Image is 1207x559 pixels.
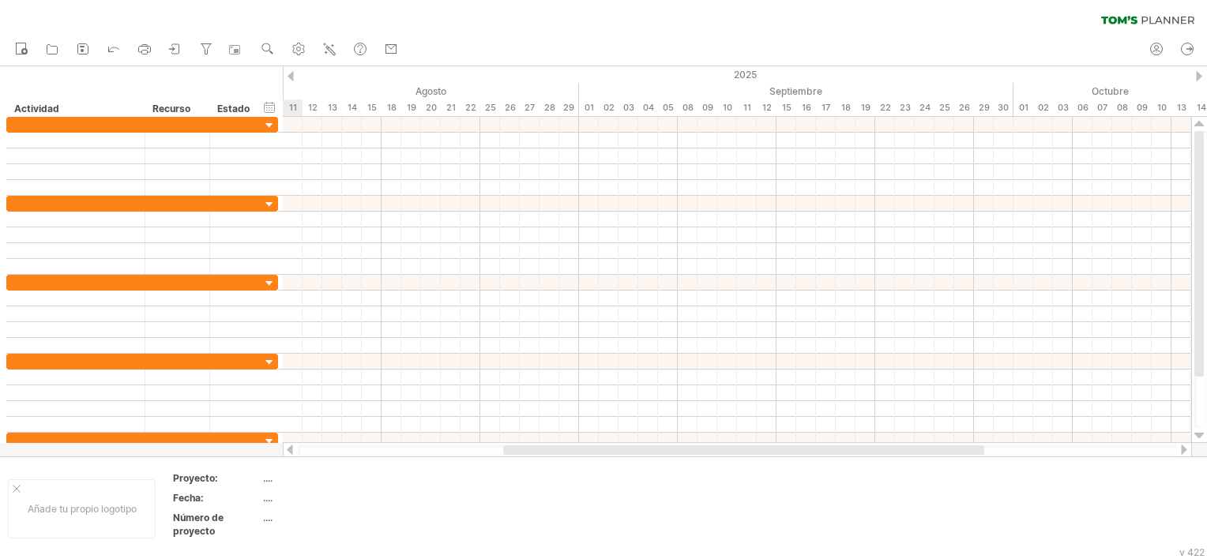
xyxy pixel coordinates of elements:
[796,99,816,116] div: Tuesday, 16 September 2025
[152,101,201,117] div: Recurso
[540,99,559,116] div: Thursday, 28 August 2025
[776,99,796,116] div: Monday, 15 September 2025
[263,471,396,485] div: ....
[757,99,776,116] div: Friday, 12 September 2025
[342,99,362,116] div: Thursday, 14 August 2025
[638,99,658,116] div: Thursday, 4 September 2025
[599,99,619,116] div: Tuesday, 2 September 2025
[217,101,252,117] div: Estado
[994,99,1013,116] div: Tuesday, 30 September 2025
[717,99,737,116] div: Wednesday, 10 September 2025
[362,99,382,116] div: Friday, 15 August 2025
[816,99,836,116] div: Wednesday, 17 September 2025
[421,99,441,116] div: Wednesday, 20 August 2025
[164,83,579,99] div: August 2025
[283,99,303,116] div: Monday, 11 August 2025
[173,491,260,505] div: Fecha:
[173,471,260,485] div: Proyecto:
[579,99,599,116] div: Monday, 1 September 2025
[500,99,520,116] div: Tuesday, 26 August 2025
[401,99,421,116] div: Tuesday, 19 August 2025
[461,99,480,116] div: Friday, 22 August 2025
[954,99,974,116] div: Friday, 26 September 2025
[1132,99,1152,116] div: Thursday, 9 October 2025
[875,99,895,116] div: Monday, 22 September 2025
[1152,99,1171,116] div: Friday, 10 October 2025
[480,99,500,116] div: Monday, 25 August 2025
[382,99,401,116] div: Monday, 18 August 2025
[28,503,137,515] font: Añade tu propio logotipo
[678,99,698,116] div: Monday, 8 September 2025
[974,99,994,116] div: Monday, 29 September 2025
[1053,99,1073,116] div: Friday, 3 October 2025
[1033,99,1053,116] div: Thursday, 2 October 2025
[619,99,638,116] div: Wednesday, 3 September 2025
[1179,546,1205,558] div: v 422
[520,99,540,116] div: Wednesday, 27 August 2025
[934,99,954,116] div: Thursday, 25 September 2025
[1092,99,1112,116] div: Tuesday, 7 October 2025
[303,99,322,116] div: Tuesday, 12 August 2025
[173,511,260,538] div: Número de proyecto
[322,99,342,116] div: Wednesday, 13 August 2025
[1171,99,1191,116] div: Monday, 13 October 2025
[441,99,461,116] div: Thursday, 21 August 2025
[698,99,717,116] div: Tuesday, 9 September 2025
[263,491,396,505] div: ....
[836,99,855,116] div: Thursday, 18 September 2025
[895,99,915,116] div: Tuesday, 23 September 2025
[1013,99,1033,116] div: Wednesday, 1 October 2025
[14,101,136,117] div: Actividad
[579,83,1013,99] div: September 2025
[658,99,678,116] div: Friday, 5 September 2025
[855,99,875,116] div: Friday, 19 September 2025
[1112,99,1132,116] div: Wednesday, 8 October 2025
[263,511,396,524] div: ....
[737,99,757,116] div: Thursday, 11 September 2025
[559,99,579,116] div: Friday, 29 August 2025
[915,99,934,116] div: Wednesday, 24 September 2025
[1073,99,1092,116] div: Monday, 6 October 2025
